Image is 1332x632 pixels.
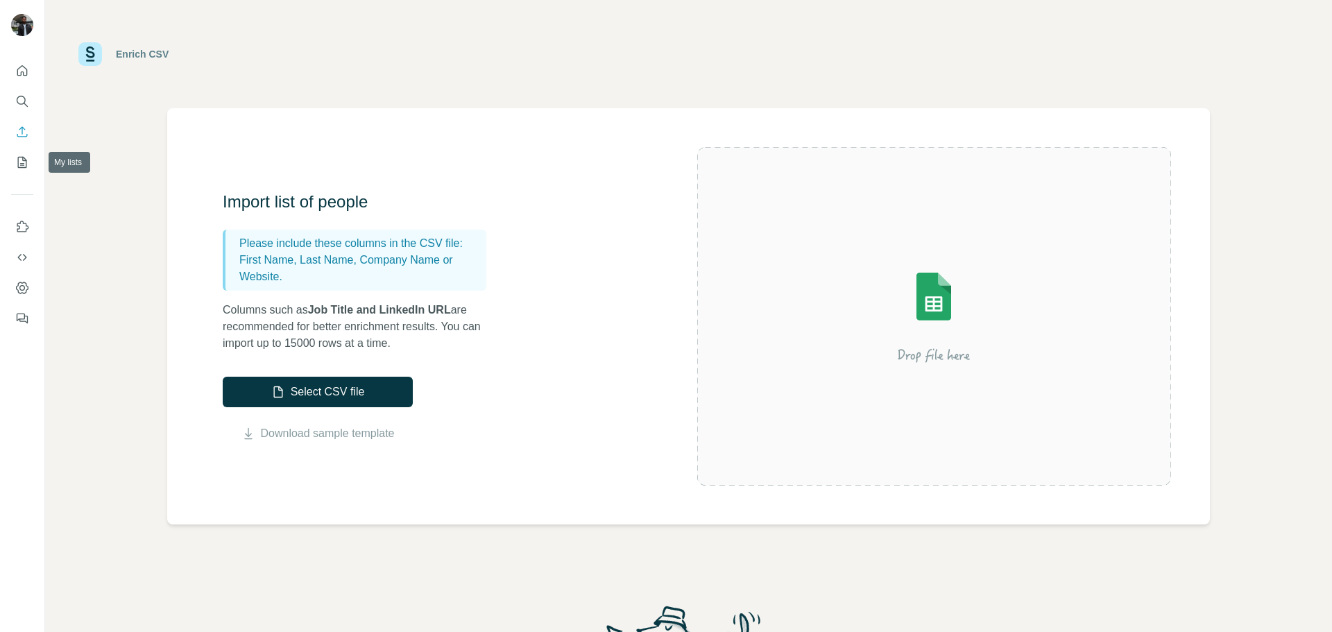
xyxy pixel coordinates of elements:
img: Avatar [11,14,33,36]
p: Columns such as are recommended for better enrichment results. You can import up to 15000 rows at... [223,302,500,352]
button: Feedback [11,306,33,331]
button: Download sample template [223,425,413,442]
button: Select CSV file [223,377,413,407]
img: Surfe Illustration - Drop file here or select below [809,233,1059,400]
img: Surfe Logo [78,42,102,66]
p: First Name, Last Name, Company Name or Website. [239,252,481,285]
button: Quick start [11,58,33,83]
button: Enrich CSV [11,119,33,144]
p: Please include these columns in the CSV file: [239,235,481,252]
h3: Import list of people [223,191,500,213]
a: Download sample template [261,425,395,442]
span: Job Title and LinkedIn URL [308,304,451,316]
button: Search [11,89,33,114]
div: Enrich CSV [116,47,169,61]
button: Use Surfe API [11,245,33,270]
button: Dashboard [11,275,33,300]
button: Use Surfe on LinkedIn [11,214,33,239]
button: My lists [11,150,33,175]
